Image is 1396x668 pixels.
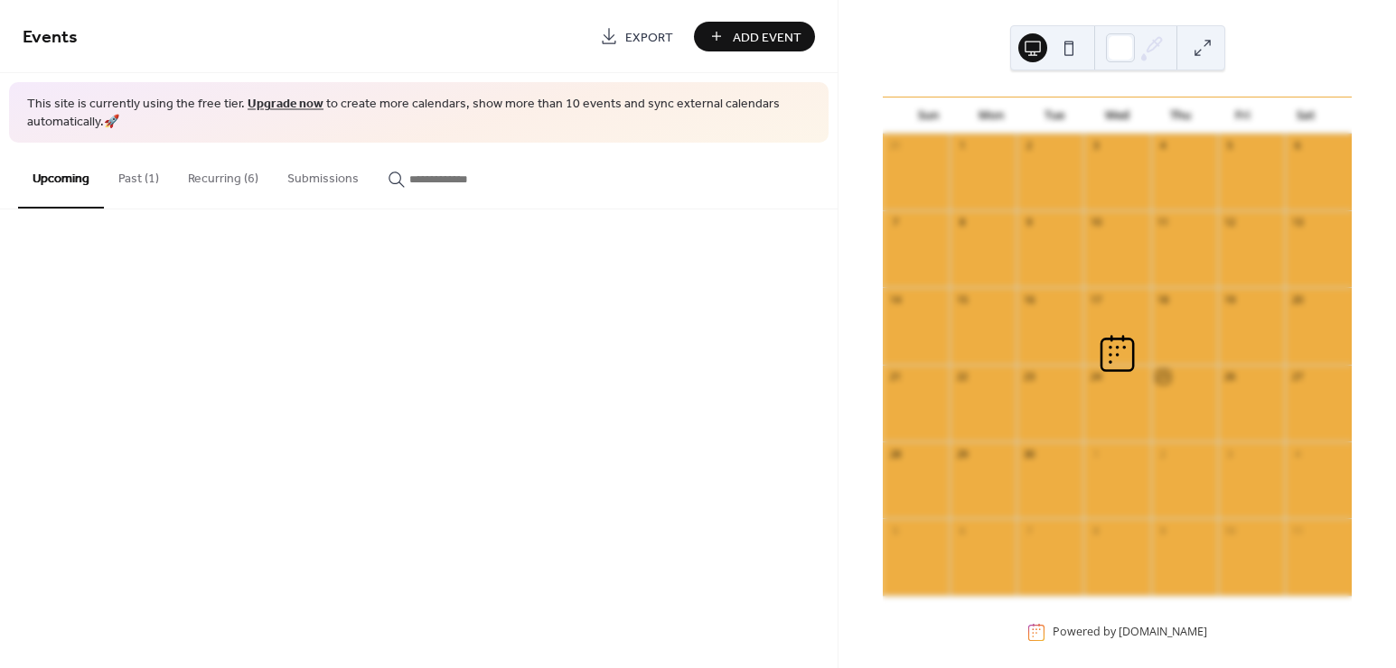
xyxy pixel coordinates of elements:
div: 19 [1223,292,1237,306]
div: 4 [1157,139,1170,153]
button: Upcoming [18,143,104,209]
div: 2 [1022,139,1035,153]
div: 13 [1290,216,1304,229]
div: 3 [1223,447,1237,460]
div: 6 [1290,139,1304,153]
div: 8 [955,216,969,229]
div: Sat [1274,97,1337,134]
div: 5 [1223,139,1237,153]
div: 30 [1022,447,1035,460]
div: 9 [1157,524,1170,537]
div: Tue [1023,97,1086,134]
button: Past (1) [104,143,173,207]
div: 10 [1223,524,1237,537]
div: 31 [888,139,902,153]
div: 17 [1089,292,1102,306]
span: Add Event [733,28,801,47]
a: Export [586,22,687,51]
div: 8 [1089,524,1102,537]
div: 9 [1022,216,1035,229]
button: Submissions [273,143,373,207]
div: Powered by [1053,625,1207,640]
div: 16 [1022,292,1035,306]
div: 7 [888,216,902,229]
div: 29 [955,447,969,460]
div: 4 [1290,447,1304,460]
div: 28 [888,447,902,460]
div: 5 [888,524,902,537]
div: Fri [1212,97,1275,134]
div: 23 [1022,370,1035,384]
span: This site is currently using the free tier. to create more calendars, show more than 10 events an... [27,96,810,131]
div: Mon [960,97,1024,134]
div: 3 [1089,139,1102,153]
div: 21 [888,370,902,384]
div: 25 [1157,370,1170,384]
div: 14 [888,292,902,306]
div: 11 [1157,216,1170,229]
div: 10 [1089,216,1102,229]
span: Export [625,28,673,47]
div: 1 [955,139,969,153]
button: Add Event [694,22,815,51]
div: 26 [1223,370,1237,384]
div: Wed [1086,97,1149,134]
a: Upgrade now [248,92,323,116]
div: 1 [1089,447,1102,460]
div: 6 [955,524,969,537]
div: 20 [1290,292,1304,306]
div: Thu [1148,97,1212,134]
div: 2 [1157,447,1170,460]
div: 11 [1290,524,1304,537]
button: Recurring (6) [173,143,273,207]
div: 7 [1022,524,1035,537]
div: 15 [955,292,969,306]
div: 18 [1157,292,1170,306]
div: Sun [897,97,960,134]
div: 12 [1223,216,1237,229]
a: [DOMAIN_NAME] [1119,625,1207,640]
div: 24 [1089,370,1102,384]
div: 27 [1290,370,1304,384]
div: 22 [955,370,969,384]
span: Events [23,20,78,55]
